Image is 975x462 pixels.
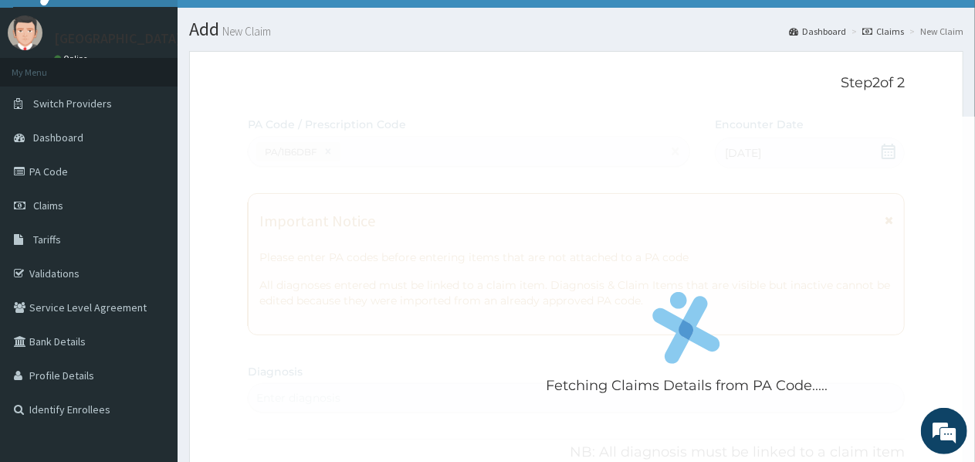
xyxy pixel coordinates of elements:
a: Online [54,53,91,64]
div: Minimize live chat window [253,8,290,45]
small: New Claim [219,25,271,37]
p: [GEOGRAPHIC_DATA] - [GEOGRAPHIC_DATA] [54,32,320,46]
h1: Add [189,19,963,39]
span: Switch Providers [33,97,112,110]
a: Claims [862,25,904,38]
span: Claims [33,199,63,212]
img: User Image [8,15,42,50]
a: Dashboard [789,25,846,38]
span: We're online! [90,134,213,290]
span: Dashboard [33,131,83,144]
textarea: Type your message and hit 'Enter' [8,302,294,356]
div: Chat with us now [80,87,259,107]
p: Step 2 of 2 [248,75,905,92]
img: d_794563401_company_1708531726252_794563401 [29,77,63,116]
li: New Claim [906,25,963,38]
span: Tariffs [33,233,61,246]
p: Fetching Claims Details from PA Code..... [546,376,828,396]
